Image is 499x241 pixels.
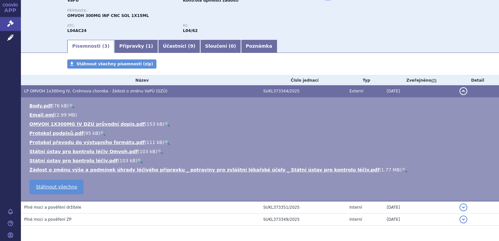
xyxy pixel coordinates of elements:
[67,59,156,69] a: Stáhnout všechny písemnosti (zip)
[29,140,145,145] a: Protokol převodu do výstupního formátu.pdf
[459,203,467,211] button: detail
[114,40,158,53] a: Přípravky (1)
[54,103,67,108] span: 76 kB
[147,140,163,145] span: 111 kB
[164,121,170,127] a: 🔍
[56,112,75,118] span: 2.99 MB
[139,149,155,154] span: 103 kB
[67,24,176,28] p: ATC:
[29,167,492,173] li: ( )
[402,167,407,172] a: 🔍
[260,201,346,214] td: SUKL373351/2025
[29,121,145,127] a: OMVOH 1X300MG IV DZÚ průvodní dopis.pdf
[231,43,234,49] span: 0
[29,158,118,163] a: Státní ústav pro kontrolu léčiv.pdf
[29,103,52,108] a: Body.pdf
[260,214,346,226] td: SUKL373349/2025
[383,214,456,226] td: [DATE]
[456,75,499,85] th: Detail
[29,167,379,172] a: Žádost o změnu výše a podmínek úhrady léčivého přípravku _ potraviny pro zvláštní lékařské účely ...
[67,13,149,18] span: OMVOH 300MG INF CNC SOL 1X15ML
[29,148,492,155] li: ( )
[67,9,298,13] p: Přípravek:
[67,28,87,33] strong: MIRIKIZUMAB
[383,85,456,97] td: [DATE]
[431,78,437,83] abbr: (?)
[383,75,456,85] th: Zveřejněno
[381,167,400,172] span: 1.77 MB
[29,112,492,118] li: ( )
[349,217,362,222] span: Interní
[85,131,98,136] span: 95 kB
[120,158,136,163] span: 103 kB
[24,217,72,222] span: Plné moci a pověření ZP
[67,40,114,53] a: Písemnosti (3)
[137,158,143,163] a: 🔍
[21,75,260,85] th: Název
[190,43,193,49] span: 9
[24,205,81,210] span: Plné moci a pověření držitele
[29,149,138,154] a: Státní ústav pro kontrolu léčiv Omvoh.pdf
[260,75,346,85] th: Číslo jednací
[69,103,74,108] a: 🔍
[147,121,163,127] span: 153 kB
[29,139,492,146] li: ( )
[164,140,170,145] a: 🔍
[100,131,105,136] a: 🔍
[183,24,292,28] p: RS:
[29,157,492,164] li: ( )
[29,121,492,127] li: ( )
[76,62,153,66] span: Stáhnout všechny písemnosti (zip)
[29,103,492,109] li: ( )
[260,85,346,97] td: SUKL373344/2025
[29,180,84,194] a: Stáhnout všechno
[459,216,467,223] button: detail
[29,112,55,118] a: Email.eml
[104,43,107,49] span: 3
[148,43,151,49] span: 1
[183,28,198,33] strong: mirikizumab
[349,89,363,93] span: Externí
[349,205,362,210] span: Interní
[241,40,277,53] a: Poznámka
[24,89,168,93] span: LP OMVOH 1x300mg IV, Crohnova choroba - žádost o změnu VaPÚ (DZÚ)
[383,201,456,214] td: [DATE]
[29,131,84,136] a: Protokol podpisů.pdf
[158,40,200,53] a: Účastníci (9)
[459,87,467,95] button: detail
[29,130,492,137] li: ( )
[200,40,241,53] a: Sloučení (0)
[346,75,383,85] th: Typ
[157,149,163,154] a: 🔍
